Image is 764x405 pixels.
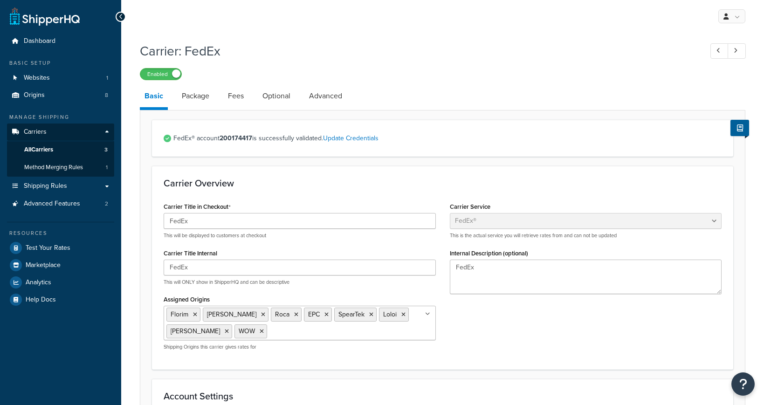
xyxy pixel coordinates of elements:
span: 8 [105,91,108,99]
a: Advanced [304,85,347,107]
a: Method Merging Rules1 [7,159,114,176]
div: Manage Shipping [7,113,114,121]
a: Marketplace [7,257,114,274]
p: This will be displayed to customers at checkout [164,232,436,239]
li: Origins [7,87,114,104]
span: 2 [105,200,108,208]
a: Websites1 [7,69,114,87]
a: Basic [140,85,168,110]
div: Resources [7,229,114,237]
span: Help Docs [26,296,56,304]
a: Fees [223,85,248,107]
span: SpearTek [338,309,365,319]
button: Show Help Docs [730,120,749,136]
p: Shipping Origins this carrier gives rates for [164,343,436,350]
a: Shipping Rules [7,178,114,195]
a: Origins8 [7,87,114,104]
h3: Account Settings [164,391,722,401]
button: Open Resource Center [731,372,755,396]
span: [PERSON_NAME] [207,309,256,319]
label: Internal Description (optional) [450,250,528,257]
span: Method Merging Rules [24,164,83,172]
span: Origins [24,91,45,99]
label: Enabled [140,69,181,80]
a: Advanced Features2 [7,195,114,213]
a: Package [177,85,214,107]
span: EPC [308,309,320,319]
span: 1 [106,74,108,82]
a: Help Docs [7,291,114,308]
a: Test Your Rates [7,240,114,256]
li: Websites [7,69,114,87]
div: Basic Setup [7,59,114,67]
a: Analytics [7,274,114,291]
h1: Carrier: FedEx [140,42,693,60]
span: WOW [239,326,255,336]
a: Next Record [728,43,746,59]
strong: 200174417 [220,133,252,143]
a: Previous Record [710,43,729,59]
span: Roca [275,309,289,319]
textarea: FedEx [450,260,722,294]
a: Carriers [7,124,114,141]
li: Method Merging Rules [7,159,114,176]
a: Optional [258,85,295,107]
span: 3 [104,146,108,154]
span: Loloi [383,309,397,319]
a: Update Credentials [323,133,379,143]
span: All Carriers [24,146,53,154]
h3: Carrier Overview [164,178,722,188]
a: AllCarriers3 [7,141,114,158]
li: Advanced Features [7,195,114,213]
span: Florim [171,309,188,319]
span: 1 [106,164,108,172]
label: Carrier Title Internal [164,250,217,257]
span: Marketplace [26,261,61,269]
label: Assigned Origins [164,296,210,303]
p: This is the actual service you will retrieve rates from and can not be updated [450,232,722,239]
p: This will ONLY show in ShipperHQ and can be descriptive [164,279,436,286]
span: FedEx® account is successfully validated. [173,132,722,145]
a: Dashboard [7,33,114,50]
span: Dashboard [24,37,55,45]
span: Advanced Features [24,200,80,208]
span: Shipping Rules [24,182,67,190]
li: Carriers [7,124,114,177]
span: Analytics [26,279,51,287]
span: Test Your Rates [26,244,70,252]
label: Carrier Service [450,203,490,210]
span: Carriers [24,128,47,136]
span: Websites [24,74,50,82]
label: Carrier Title in Checkout [164,203,231,211]
span: [PERSON_NAME] [171,326,220,336]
